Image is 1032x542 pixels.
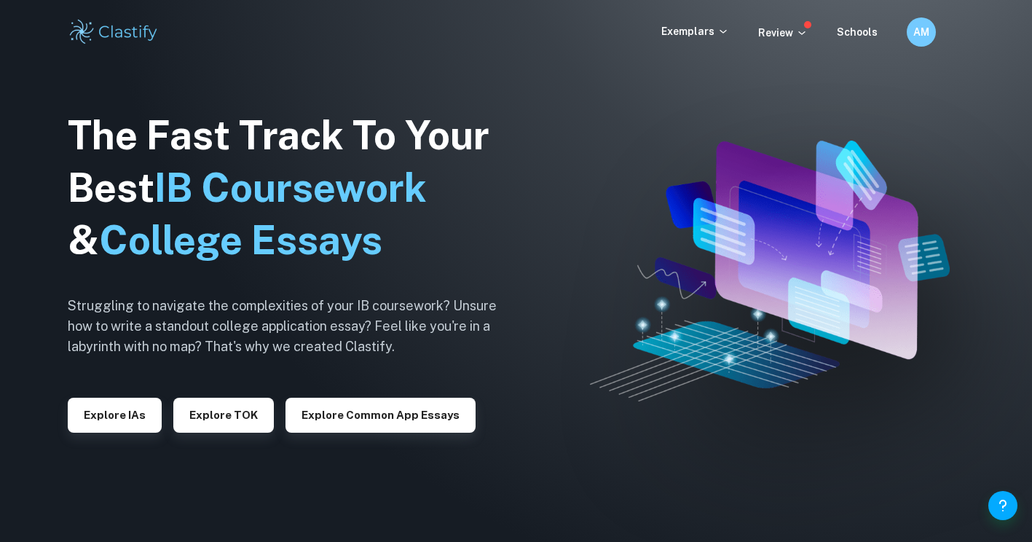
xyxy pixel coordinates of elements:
[154,165,427,211] span: IB Coursework
[285,407,476,421] a: Explore Common App essays
[661,23,729,39] p: Exemplars
[68,398,162,433] button: Explore IAs
[837,26,878,38] a: Schools
[173,398,274,433] button: Explore TOK
[68,109,519,267] h1: The Fast Track To Your Best &
[68,407,162,421] a: Explore IAs
[758,25,808,41] p: Review
[68,296,519,357] h6: Struggling to navigate the complexities of your IB coursework? Unsure how to write a standout col...
[988,491,1017,520] button: Help and Feedback
[173,407,274,421] a: Explore TOK
[285,398,476,433] button: Explore Common App essays
[590,141,950,401] img: Clastify hero
[913,24,929,40] h6: AM
[68,17,160,47] img: Clastify logo
[99,217,382,263] span: College Essays
[907,17,936,47] button: AM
